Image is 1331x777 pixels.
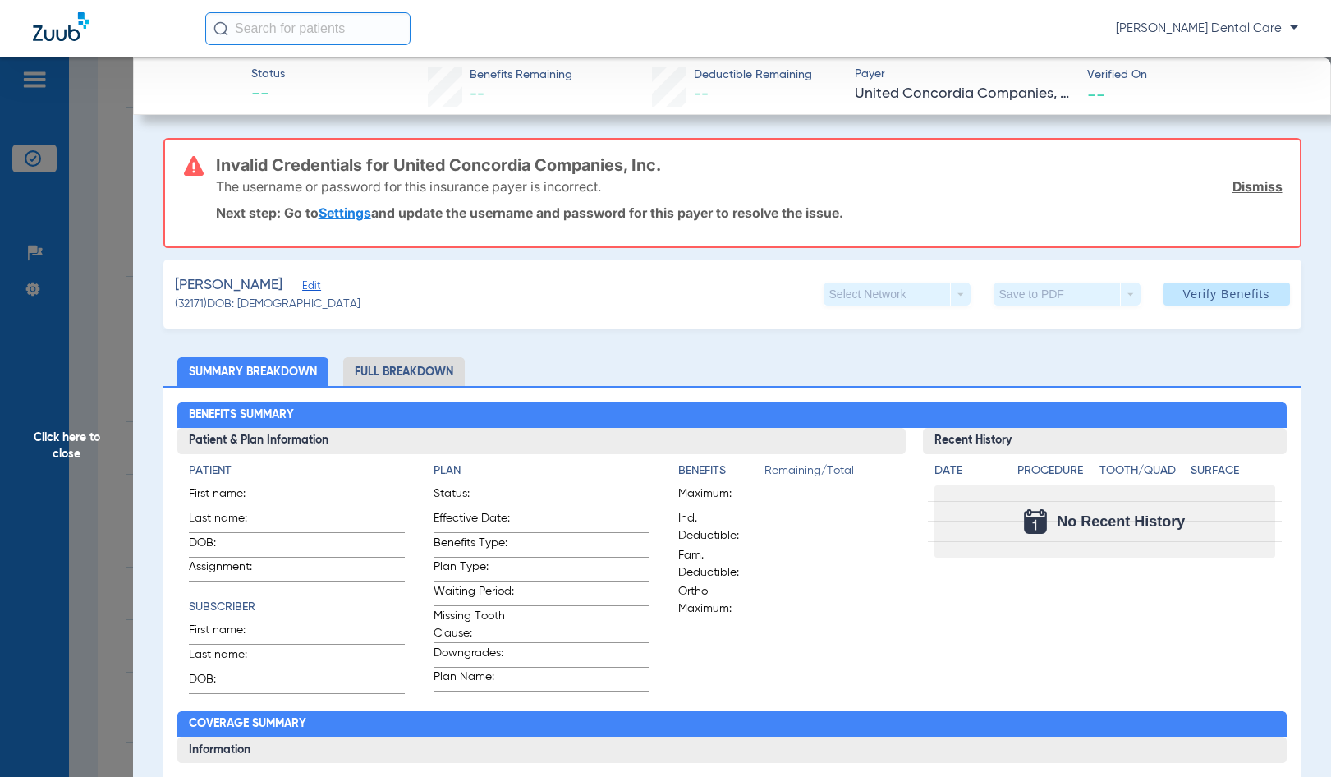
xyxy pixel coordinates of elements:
span: Last name: [189,510,269,532]
img: Search Icon [213,21,228,36]
input: Search for patients [205,12,411,45]
span: United Concordia Companies, Inc. [855,84,1072,104]
app-breakdown-title: Procedure [1017,462,1094,485]
span: Effective Date: [434,510,514,532]
span: Last name: [189,646,269,669]
app-breakdown-title: Date [934,462,1003,485]
span: Status: [434,485,514,508]
span: DOB: [189,671,269,693]
span: -- [694,87,709,102]
img: Calendar [1024,509,1047,534]
span: -- [470,87,484,102]
span: -- [1087,85,1105,103]
p: The username or password for this insurance payer is incorrect. [216,178,601,195]
span: Ortho Maximum: [678,583,759,618]
span: Remaining/Total [764,462,894,485]
span: Plan Name: [434,669,514,691]
span: Assignment: [189,559,269,581]
a: Settings [319,205,371,221]
h3: Information [177,737,1287,763]
h4: Tooth/Quad [1099,462,1184,480]
span: Verified On [1087,67,1305,84]
span: Plan Type: [434,559,514,581]
iframe: Chat Widget [1249,698,1331,777]
span: Downgrades: [434,645,514,667]
span: Waiting Period: [434,583,514,605]
app-breakdown-title: Tooth/Quad [1099,462,1184,485]
span: Status [251,66,285,83]
span: [PERSON_NAME] Dental Care [1116,21,1298,37]
span: Benefits Type: [434,535,514,557]
span: Payer [855,66,1072,83]
button: Verify Benefits [1163,283,1290,306]
h4: Subscriber [189,599,405,616]
span: Verify Benefits [1183,287,1270,301]
span: Fam. Deductible: [678,547,759,582]
img: Zuub Logo [33,12,89,41]
h2: Coverage Summary [177,711,1287,738]
p: Next step: Go to and update the username and password for this payer to resolve the issue. [216,205,1283,221]
h4: Procedure [1017,462,1094,480]
span: [PERSON_NAME] [175,275,282,296]
img: error-icon [184,156,204,176]
h3: Patient & Plan Information [177,428,906,454]
span: Deductible Remaining [694,67,812,84]
span: Missing Tooth Clause: [434,608,514,642]
span: DOB: [189,535,269,557]
h4: Surface [1191,462,1275,480]
li: Summary Breakdown [177,357,328,386]
span: Edit [302,280,317,296]
li: Full Breakdown [343,357,465,386]
h3: Invalid Credentials for United Concordia Companies, Inc. [216,157,1283,173]
span: No Recent History [1057,513,1185,530]
span: First name: [189,485,269,508]
h4: Benefits [678,462,764,480]
span: First name: [189,622,269,644]
h3: Recent History [923,428,1287,454]
h2: Benefits Summary [177,402,1287,429]
span: -- [251,84,285,107]
span: Benefits Remaining [470,67,572,84]
span: Ind. Deductible: [678,510,759,545]
span: (32171) DOB: [DEMOGRAPHIC_DATA] [175,296,360,313]
app-breakdown-title: Surface [1191,462,1275,485]
app-breakdown-title: Benefits [678,462,764,485]
h4: Date [934,462,1003,480]
h4: Plan [434,462,649,480]
a: Dismiss [1232,178,1283,195]
h4: Patient [189,462,405,480]
span: Maximum: [678,485,759,508]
